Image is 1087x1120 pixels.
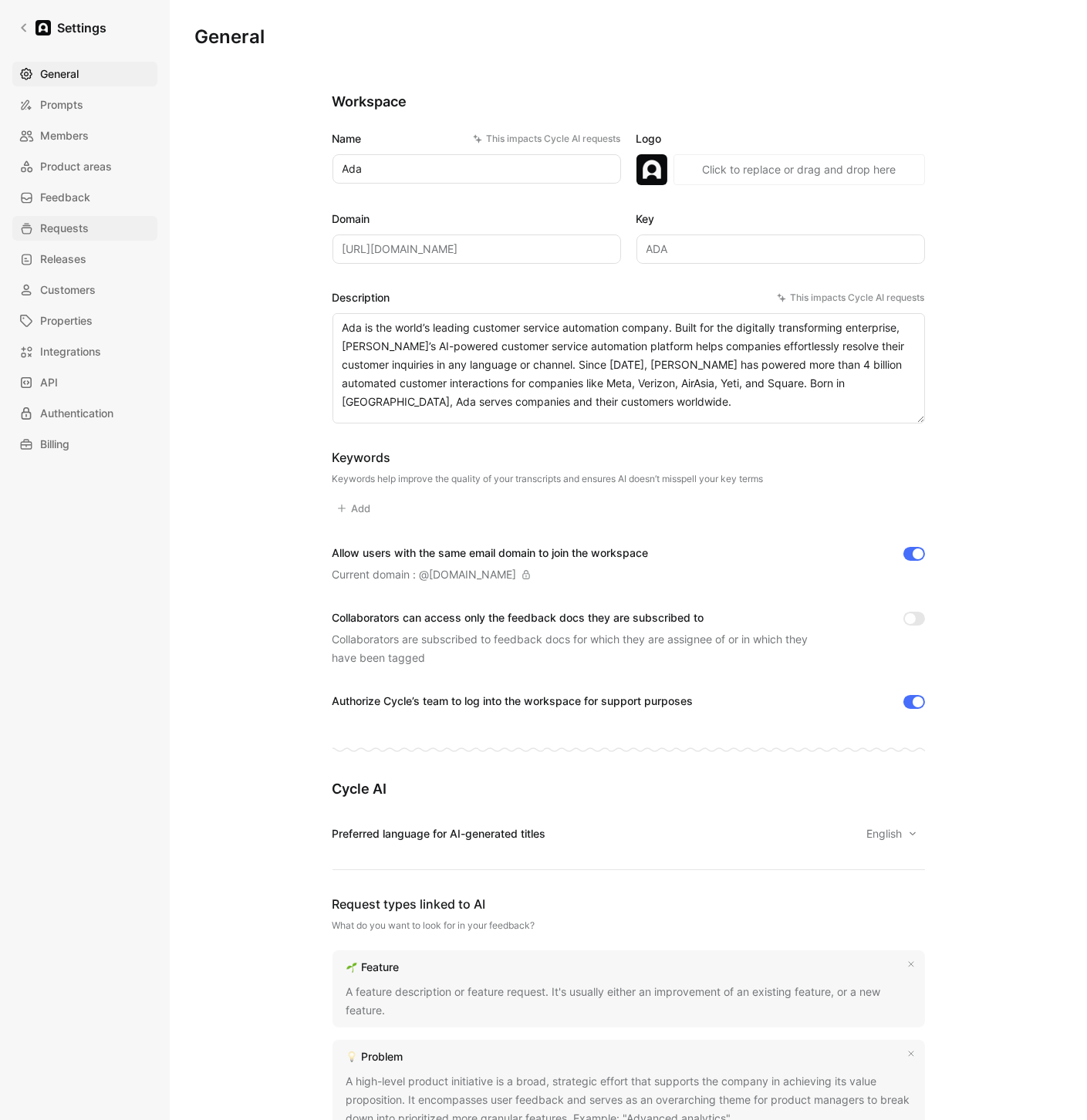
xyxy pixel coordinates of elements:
[12,401,157,426] a: Authentication
[12,93,157,117] a: Prompts
[40,250,86,268] span: Releases
[333,288,925,307] label: Description
[57,19,106,37] h1: Settings
[333,234,621,264] input: Some placeholder
[12,185,157,210] a: Feedback
[860,823,925,845] button: English
[346,983,911,1020] div: A feature description or feature request. It's usually either an improvement of an existing featu...
[12,370,157,395] a: API
[362,1047,403,1066] div: Problem
[333,473,764,485] div: Keywords help improve the quality of your transcripts and ensures AI doesn’t misspell your key terms
[430,565,517,584] div: [DOMAIN_NAME]
[343,1047,407,1066] a: 💡Problem
[636,130,925,148] label: Logo
[636,154,667,185] img: logo
[333,210,621,228] label: Domain
[333,544,649,562] div: Allow users with the same email domain to join the workspace
[867,825,906,843] span: English
[12,278,157,302] a: Customers
[12,62,157,86] a: General
[12,123,157,148] a: Members
[12,247,157,272] a: Releases
[346,1051,357,1062] img: 💡
[40,342,101,361] span: Integrations
[333,313,925,423] textarea: Ada is the world’s leading customer service automation company. Built for the digitally transform...
[40,157,112,176] span: Product areas
[473,131,621,147] div: This impacts Cycle AI requests
[12,216,157,241] a: Requests
[40,96,83,114] span: Prompts
[40,435,69,454] span: Billing
[333,498,378,519] button: Add
[333,919,925,932] div: What do you want to look for in your feedback?
[12,154,157,179] a: Product areas
[333,130,621,148] label: Name
[333,448,764,467] div: Keywords
[12,432,157,457] a: Billing
[333,780,925,798] h2: Cycle AI
[40,281,96,299] span: Customers
[333,895,925,913] div: Request types linked to AI
[40,65,79,83] span: General
[40,312,93,330] span: Properties
[40,188,90,207] span: Feedback
[40,404,113,423] span: Authentication
[40,127,89,145] span: Members
[12,339,157,364] a: Integrations
[343,958,403,977] a: 🌱Feature
[40,219,89,238] span: Requests
[333,825,546,843] div: Preferred language for AI-generated titles
[333,565,531,584] div: Current domain : @
[333,609,826,627] div: Collaborators can access only the feedback docs they are subscribed to
[12,12,113,43] a: Settings
[40,373,58,392] span: API
[636,210,925,228] label: Key
[362,958,400,977] div: Feature
[194,25,265,49] h1: General
[673,154,925,185] button: Click to replace or drag and drop here
[333,93,925,111] h2: Workspace
[12,309,157,333] a: Properties
[333,692,694,710] div: Authorize Cycle’s team to log into the workspace for support purposes
[777,290,925,305] div: This impacts Cycle AI requests
[333,630,826,667] div: Collaborators are subscribed to feedback docs for which they are assignee of or in which they hav...
[346,962,357,973] img: 🌱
